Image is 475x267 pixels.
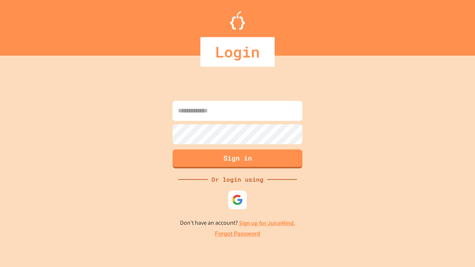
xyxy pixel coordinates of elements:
[215,230,260,238] a: Forgot Password
[208,175,267,184] div: Or login using
[180,218,295,228] p: Don't have an account?
[200,37,275,67] div: Login
[230,11,245,30] img: Logo.svg
[232,194,243,205] img: google-icon.svg
[239,219,295,227] a: Sign up for JuiceMind.
[173,149,302,168] button: Sign in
